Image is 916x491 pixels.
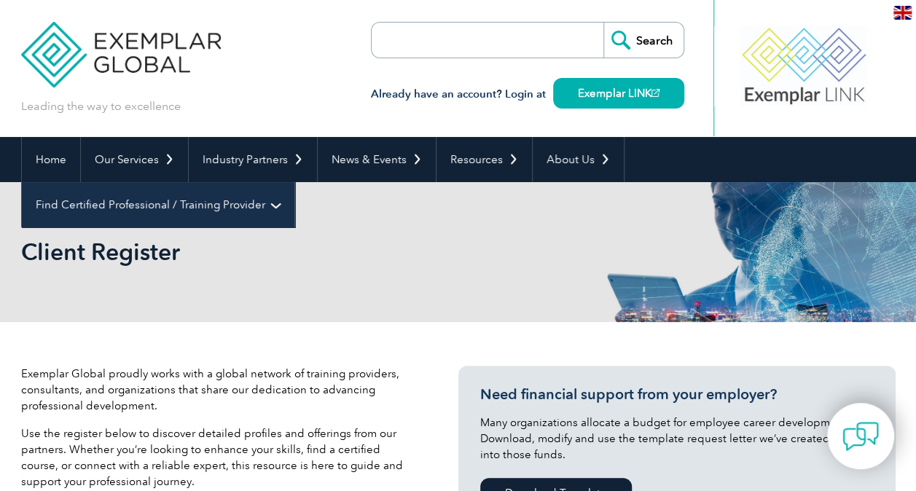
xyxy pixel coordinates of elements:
[21,240,633,264] h2: Client Register
[651,89,659,97] img: open_square.png
[21,425,415,490] p: Use the register below to discover detailed profiles and offerings from our partners. Whether you...
[553,78,684,109] a: Exemplar LINK
[22,137,80,182] a: Home
[480,385,874,404] h3: Need financial support from your employer?
[371,85,684,103] h3: Already have an account? Login at
[480,415,874,463] p: Many organizations allocate a budget for employee career development. Download, modify and use th...
[533,137,624,182] a: About Us
[603,23,684,58] input: Search
[318,137,436,182] a: News & Events
[21,98,181,114] p: Leading the way to excellence
[21,366,415,414] p: Exemplar Global proudly works with a global network of training providers, consultants, and organ...
[81,137,188,182] a: Our Services
[842,418,879,455] img: contact-chat.png
[22,182,294,227] a: Find Certified Professional / Training Provider
[189,137,317,182] a: Industry Partners
[437,137,532,182] a: Resources
[893,6,912,20] img: en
